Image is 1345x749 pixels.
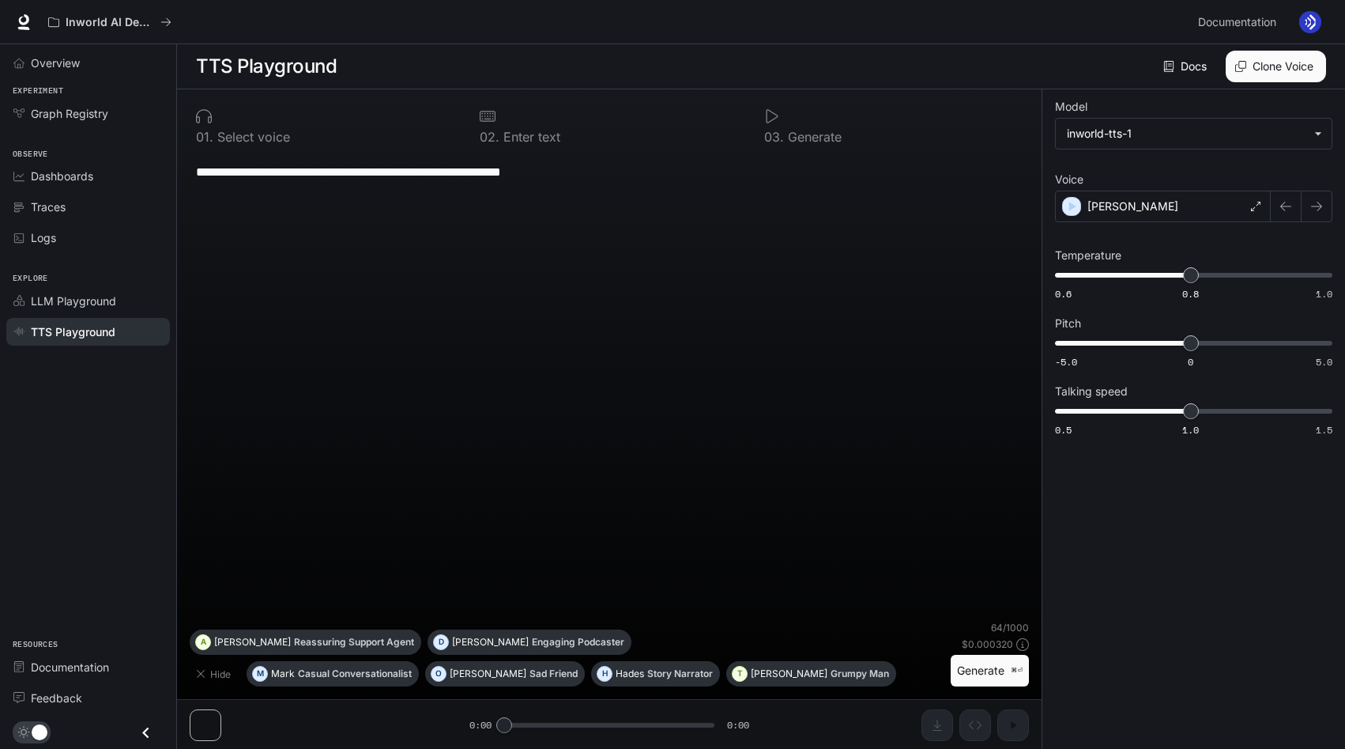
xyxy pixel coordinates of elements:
button: Generate⌘⏎ [951,655,1029,687]
p: Story Narrator [647,669,713,679]
span: Logs [31,229,56,246]
button: HHadesStory Narrator [591,661,720,687]
p: [PERSON_NAME] [450,669,526,679]
span: 0.5 [1055,423,1072,437]
span: Documentation [1198,13,1276,32]
span: 1.0 [1182,423,1199,437]
p: $ 0.000320 [962,637,1013,651]
p: Generate [784,131,842,143]
p: Mark [271,669,295,679]
span: Dashboards [31,168,93,184]
a: Docs [1160,51,1213,82]
a: Documentation [6,653,170,681]
p: Grumpy Man [831,669,889,679]
button: All workspaces [41,6,179,38]
span: TTS Playground [31,323,115,340]
p: Reassuring Support Agent [294,637,414,647]
span: Traces [31,199,66,215]
a: Graph Registry [6,100,170,127]
p: 0 1 . [196,131,213,143]
div: inworld-tts-1 [1056,119,1332,149]
span: LLM Playground [31,293,116,309]
div: A [196,630,210,655]
p: Sad Friend [529,669,578,679]
span: 5.0 [1316,355,1332,369]
div: H [597,661,612,687]
button: User avatar [1294,6,1326,38]
a: TTS Playground [6,318,170,346]
a: Overview [6,49,170,77]
p: Model [1055,101,1087,112]
span: Overview [31,55,80,71]
p: [PERSON_NAME] [214,637,291,647]
span: 1.5 [1316,423,1332,437]
span: Graph Registry [31,105,108,122]
button: Clone Voice [1226,51,1326,82]
button: Hide [190,661,240,687]
a: Dashboards [6,162,170,190]
h1: TTS Playground [196,51,337,82]
button: A[PERSON_NAME]Reassuring Support Agent [190,630,421,655]
button: T[PERSON_NAME]Grumpy Man [726,661,896,687]
a: LLM Playground [6,287,170,315]
p: 0 2 . [480,131,499,143]
button: Close drawer [128,717,164,749]
p: Engaging Podcaster [532,637,624,647]
button: O[PERSON_NAME]Sad Friend [425,661,585,687]
button: D[PERSON_NAME]Engaging Podcaster [428,630,631,655]
span: Feedback [31,690,82,706]
a: Logs [6,224,170,252]
p: Casual Conversationalist [298,669,412,679]
a: Documentation [1192,6,1288,38]
p: Temperature [1055,250,1121,261]
span: Dark mode toggle [32,723,47,740]
p: [PERSON_NAME] [452,637,529,647]
img: User avatar [1299,11,1321,33]
div: D [434,630,448,655]
p: [PERSON_NAME] [751,669,827,679]
a: Traces [6,193,170,221]
p: Enter text [499,131,560,143]
span: -5.0 [1055,355,1077,369]
button: MMarkCasual Conversationalist [247,661,419,687]
span: Documentation [31,659,109,675]
div: inworld-tts-1 [1067,126,1306,142]
div: T [733,661,747,687]
p: Talking speed [1055,386,1128,397]
span: 0 [1188,355,1193,369]
p: Voice [1055,174,1083,185]
p: Select voice [213,131,290,143]
p: Inworld AI Demos [66,16,154,29]
p: 0 3 . [764,131,784,143]
a: Feedback [6,684,170,712]
p: Pitch [1055,318,1081,329]
div: M [253,661,267,687]
p: ⌘⏎ [1011,666,1023,675]
span: 1.0 [1316,287,1332,301]
p: 64 / 1000 [991,621,1029,634]
p: Hades [616,669,644,679]
span: 0.6 [1055,287,1072,301]
p: [PERSON_NAME] [1087,199,1178,214]
div: O [431,661,446,687]
span: 0.8 [1182,287,1199,301]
